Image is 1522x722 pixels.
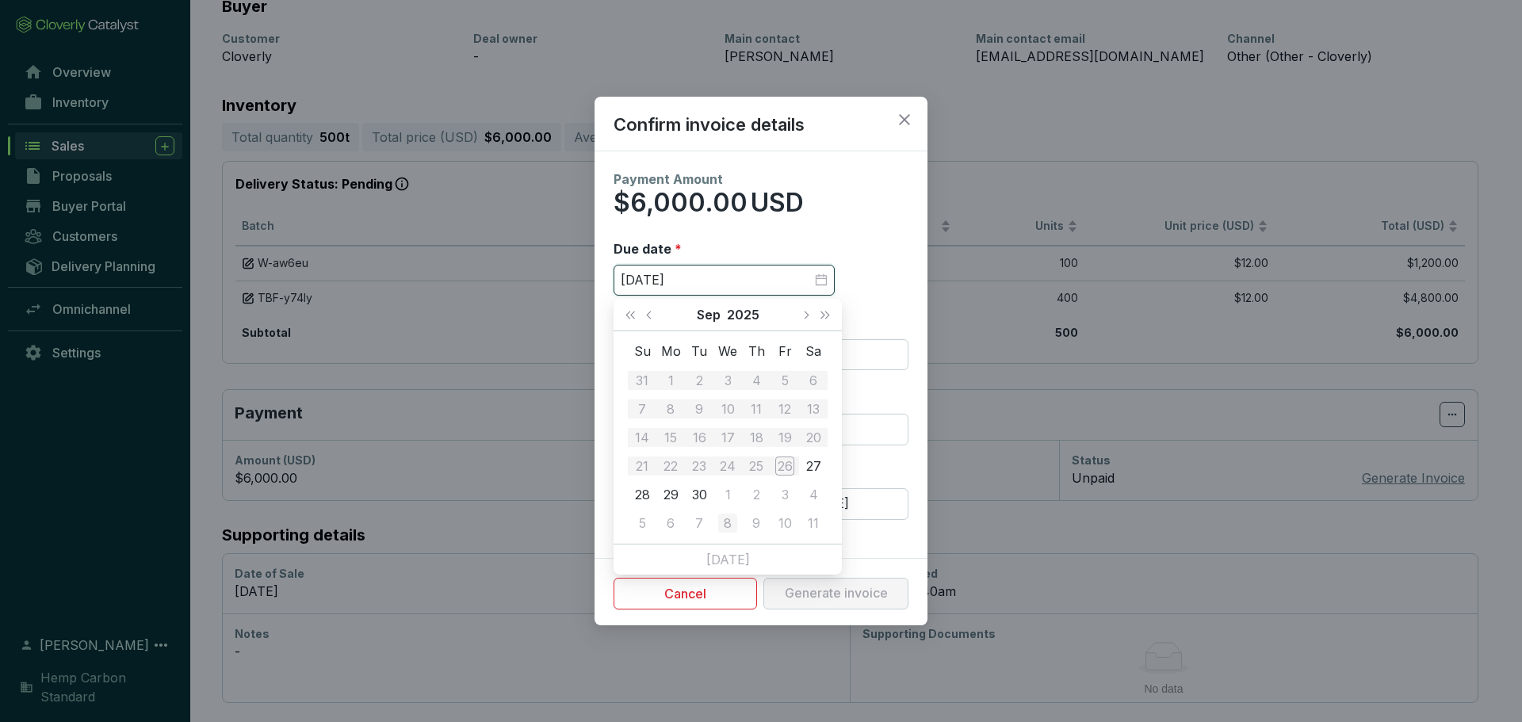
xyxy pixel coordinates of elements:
[804,485,823,504] div: 4
[685,338,713,366] th: Tu
[799,423,828,452] td: 2025-09-20
[661,457,680,476] div: 22
[713,366,742,395] td: 2025-09-03
[628,423,656,452] td: 2025-09-14
[718,457,737,476] div: 24
[690,457,709,476] div: 23
[690,371,709,390] div: 2
[799,366,828,395] td: 2025-09-06
[661,485,680,504] div: 29
[713,395,742,423] td: 2025-09-10
[718,399,737,418] div: 10
[614,187,748,218] span: $6,000.00
[747,514,766,533] div: 9
[620,299,641,330] button: Last year (Control + left)
[799,452,828,480] td: 2025-09-27
[685,395,713,423] td: 2025-09-09
[633,428,652,447] div: 14
[775,514,794,533] div: 10
[656,338,685,366] th: Mo
[742,423,771,452] td: 2025-09-18
[747,371,766,390] div: 4
[892,107,917,132] button: Close
[799,509,828,537] td: 2025-10-11
[685,509,713,537] td: 2025-10-07
[804,457,823,476] div: 27
[656,509,685,537] td: 2025-10-06
[771,338,799,366] th: Fr
[763,578,908,609] button: Generate invoice
[775,485,794,504] div: 3
[775,457,794,476] div: 26
[718,371,737,390] div: 3
[727,299,759,330] button: Choose a year
[633,371,652,390] div: 31
[713,338,742,366] th: We
[804,399,823,418] div: 13
[690,485,709,504] div: 30
[748,184,807,221] span: USD
[742,509,771,537] td: 2025-10-09
[799,395,828,423] td: 2025-09-13
[718,428,737,447] div: 17
[771,480,799,509] td: 2025-10-03
[713,423,742,452] td: 2025-09-17
[628,480,656,509] td: 2025-09-28
[628,509,656,537] td: 2025-10-05
[661,428,680,447] div: 15
[742,366,771,395] td: 2025-09-04
[690,399,709,418] div: 9
[771,423,799,452] td: 2025-09-19
[742,338,771,366] th: Th
[633,399,652,418] div: 7
[892,113,917,127] span: Close
[628,452,656,480] td: 2025-09-21
[771,395,799,423] td: 2025-09-12
[718,485,737,504] div: 1
[747,399,766,418] div: 11
[795,299,816,330] button: Next month (PageDown)
[747,457,766,476] div: 25
[621,272,812,289] input: mm/dd/yy
[633,514,652,533] div: 5
[799,338,828,366] th: Sa
[656,423,685,452] td: 2025-09-15
[897,113,912,127] span: close
[713,452,742,480] td: 2025-09-24
[641,299,661,330] button: Previous month (PageUp)
[685,452,713,480] td: 2025-09-23
[595,113,927,151] h2: Confirm invoice details
[771,509,799,537] td: 2025-10-10
[775,428,794,447] div: 19
[664,584,706,603] span: Cancel
[742,395,771,423] td: 2025-09-11
[661,514,680,533] div: 6
[656,480,685,509] td: 2025-09-29
[713,509,742,537] td: 2025-10-08
[628,395,656,423] td: 2025-09-07
[747,485,766,504] div: 2
[815,299,836,330] button: Next year (Control + right)
[799,480,828,509] td: 2025-10-04
[661,399,680,418] div: 8
[747,428,766,447] div: 18
[685,480,713,509] td: 2025-09-30
[771,452,799,480] td: 2025-09-26
[775,371,794,390] div: 5
[690,428,709,447] div: 16
[804,428,823,447] div: 20
[685,366,713,395] td: 2025-09-02
[713,480,742,509] td: 2025-10-01
[718,514,737,533] div: 8
[742,480,771,509] td: 2025-10-02
[656,452,685,480] td: 2025-09-22
[628,338,656,366] th: Su
[614,170,908,188] p: Payment Amount
[771,366,799,395] td: 2025-09-05
[685,423,713,452] td: 2025-09-16
[690,514,709,533] div: 7
[614,240,682,258] label: Due date
[804,514,823,533] div: 11
[661,371,680,390] div: 1
[656,366,685,395] td: 2025-09-01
